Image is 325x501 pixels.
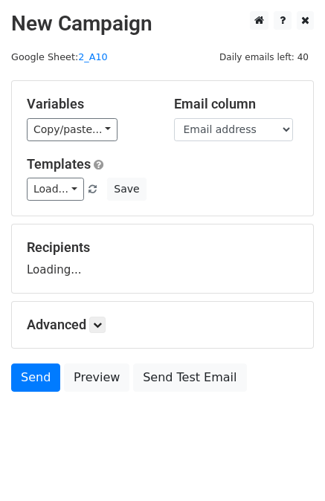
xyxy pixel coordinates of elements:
[11,11,314,36] h2: New Campaign
[107,178,146,201] button: Save
[27,156,91,172] a: Templates
[174,96,299,112] h5: Email column
[214,51,314,62] a: Daily emails left: 40
[78,51,107,62] a: 2_A10
[214,49,314,65] span: Daily emails left: 40
[11,363,60,392] a: Send
[27,178,84,201] a: Load...
[27,239,298,256] h5: Recipients
[27,239,298,278] div: Loading...
[27,96,152,112] h5: Variables
[11,51,108,62] small: Google Sheet:
[27,118,118,141] a: Copy/paste...
[27,317,298,333] h5: Advanced
[64,363,129,392] a: Preview
[133,363,246,392] a: Send Test Email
